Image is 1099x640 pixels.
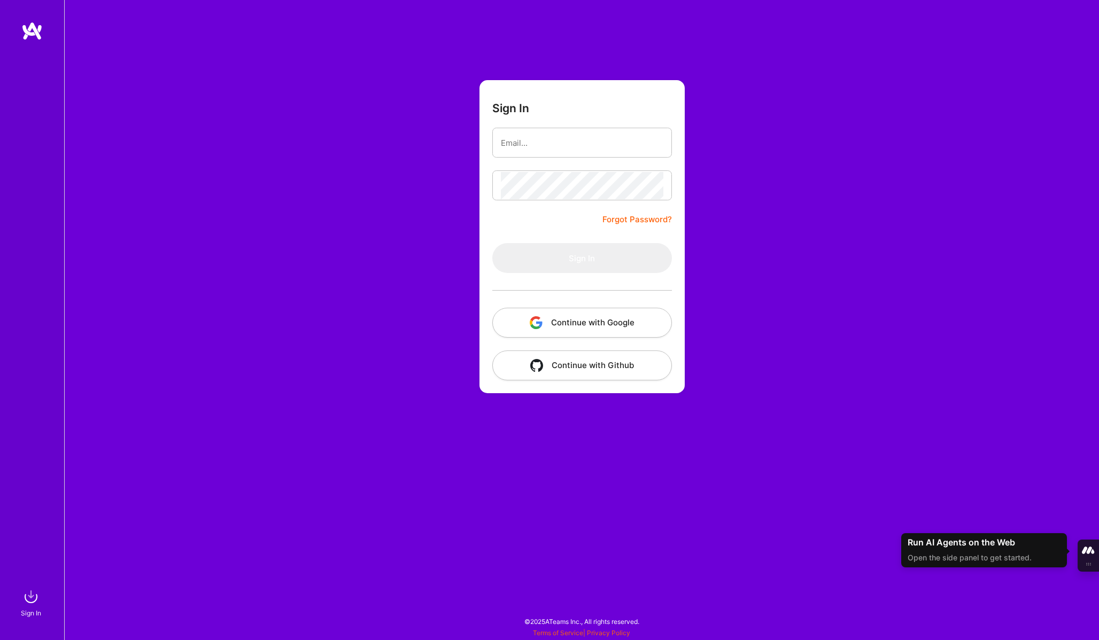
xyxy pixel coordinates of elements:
div: Sign In [21,607,41,619]
a: Privacy Policy [587,629,630,637]
div: Run AI Agents on the Web [908,537,1061,548]
a: Forgot Password? [602,213,672,226]
img: icon [530,359,543,372]
a: Terms of Service [533,629,583,637]
div: Open the side panel to get started. [908,552,1061,563]
input: Email... [501,129,663,157]
h3: Sign In [492,102,529,115]
img: sign in [20,586,42,607]
button: Sign In [492,243,672,273]
span: | [533,629,630,637]
button: Continue with Github [492,350,672,380]
img: icon [530,316,543,329]
button: Continue with Google [492,308,672,338]
a: sign inSign In [22,586,42,619]
div: © 2025 ATeams Inc., All rights reserved. [64,608,1099,635]
img: logo [21,21,43,41]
